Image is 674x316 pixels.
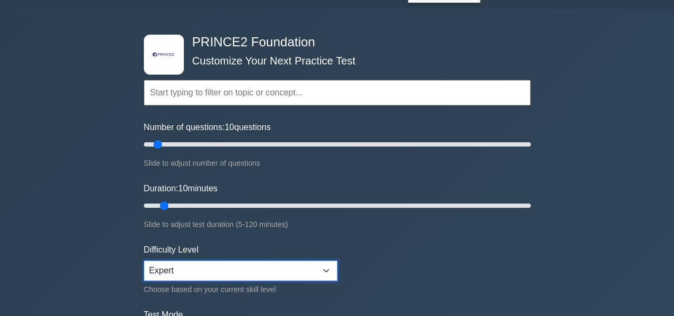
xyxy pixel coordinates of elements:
[144,157,531,169] div: Slide to adjust number of questions
[144,218,531,231] div: Slide to adjust test duration (5-120 minutes)
[188,35,478,50] h4: PRINCE2 Foundation
[178,184,188,193] span: 10
[144,121,271,134] label: Number of questions: questions
[144,283,337,296] div: Choose based on your current skill level
[144,182,218,195] label: Duration: minutes
[144,80,531,106] input: Start typing to filter on topic or concept...
[225,123,234,132] span: 10
[144,244,199,256] label: Difficulty Level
